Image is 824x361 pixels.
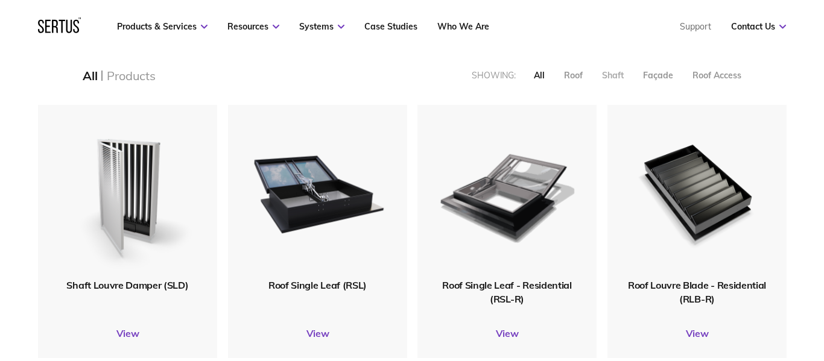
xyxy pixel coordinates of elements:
div: Roof Access [692,70,741,81]
div: Shaft [602,70,624,81]
div: Roof [564,70,583,81]
a: Contact Us [731,21,786,32]
div: All [83,68,97,83]
div: All [534,70,545,81]
iframe: Chat Widget [607,221,824,361]
a: Who We Are [437,21,489,32]
a: View [38,327,217,339]
a: Support [680,21,711,32]
a: Systems [299,21,344,32]
a: Case Studies [364,21,417,32]
div: Products [107,68,155,83]
span: Roof Single Leaf (RSL) [268,279,367,291]
div: Façade [643,70,673,81]
a: Products & Services [117,21,208,32]
div: Showing: [472,70,516,81]
span: Shaft Louvre Damper (SLD) [66,279,188,291]
a: View [417,327,597,339]
a: View [228,327,407,339]
a: Resources [227,21,279,32]
span: Roof Single Leaf - Residential (RSL-R) [442,279,571,304]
